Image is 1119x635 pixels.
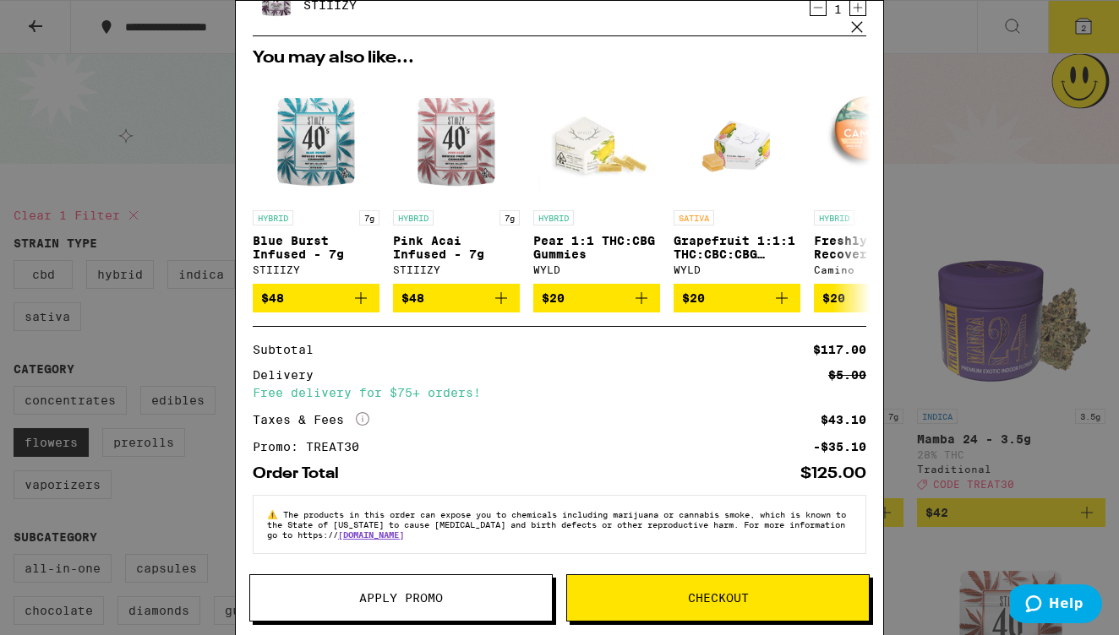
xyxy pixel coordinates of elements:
[566,574,870,621] button: Checkout
[674,234,800,261] p: Grapefruit 1:1:1 THC:CBC:CBG Gummies
[261,291,284,305] span: $48
[253,75,379,202] img: STIIIZY - Blue Burst Infused - 7g
[253,412,369,427] div: Taxes & Fees
[814,210,854,225] p: HYBRID
[393,75,520,284] a: Open page for Pink Acai Infused - 7g from STIIIZY
[253,369,325,381] div: Delivery
[814,234,941,261] p: Freshly Squeezed Recover Sour Gummies
[499,210,520,225] p: 7g
[814,75,941,284] a: Open page for Freshly Squeezed Recover Sour Gummies from Camino
[359,210,379,225] p: 7g
[253,50,866,67] h2: You may also like...
[393,264,520,275] div: STIIIZY
[253,441,371,453] div: Promo: TREAT30
[814,75,941,202] img: Camino - Freshly Squeezed Recover Sour Gummies
[533,210,574,225] p: HYBRID
[533,234,660,261] p: Pear 1:1 THC:CBG Gummies
[253,210,293,225] p: HYBRID
[674,264,800,275] div: WYLD
[533,75,660,202] img: WYLD - Pear 1:1 THC:CBG Gummies
[393,210,434,225] p: HYBRID
[253,284,379,312] button: Add to bag
[253,234,379,261] p: Blue Burst Infused - 7g
[393,234,520,261] p: Pink Acai Infused - 7g
[827,3,849,16] div: 1
[800,466,866,481] div: $125.00
[533,264,660,275] div: WYLD
[814,264,941,275] div: Camino
[393,284,520,312] button: Add to bag
[253,264,379,275] div: STIIIZY
[674,210,714,225] p: SATIVA
[813,344,866,355] div: $117.00
[533,284,660,312] button: Add to bag
[267,509,283,519] span: ⚠️
[828,369,866,381] div: $5.00
[674,75,800,284] a: Open page for Grapefruit 1:1:1 THC:CBC:CBG Gummies from WYLD
[813,441,866,453] div: -$35.10
[674,284,800,312] button: Add to bag
[1010,584,1102,627] iframe: Opens a widget where you can find more information
[253,344,325,355] div: Subtotal
[814,284,941,312] button: Add to bag
[253,387,866,399] div: Free delivery for $75+ orders!
[267,509,846,540] span: The products in this order can expose you to chemicals including marijuana or cannabis smoke, whi...
[249,574,553,621] button: Apply Promo
[393,75,520,202] img: STIIIZY - Pink Acai Infused - 7g
[542,291,565,305] span: $20
[401,291,424,305] span: $48
[253,75,379,284] a: Open page for Blue Burst Infused - 7g from STIIIZY
[822,291,845,305] span: $20
[533,75,660,284] a: Open page for Pear 1:1 THC:CBG Gummies from WYLD
[253,466,351,481] div: Order Total
[338,529,404,540] a: [DOMAIN_NAME]
[691,75,782,202] img: WYLD - Grapefruit 1:1:1 THC:CBC:CBG Gummies
[359,592,443,604] span: Apply Promo
[682,291,705,305] span: $20
[821,414,866,426] div: $43.10
[688,592,749,604] span: Checkout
